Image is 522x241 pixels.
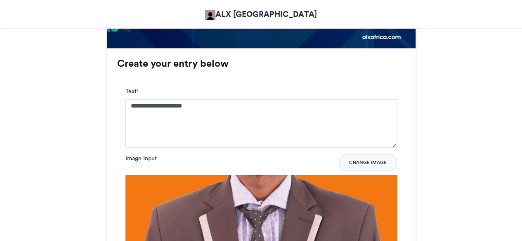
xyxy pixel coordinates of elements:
button: Change Image [339,154,397,171]
img: ALX Africa [205,10,215,20]
label: Image Input [125,154,157,163]
h3: Create your entry below [117,58,405,68]
label: Text [125,87,139,96]
a: ALX [GEOGRAPHIC_DATA] [205,8,317,20]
